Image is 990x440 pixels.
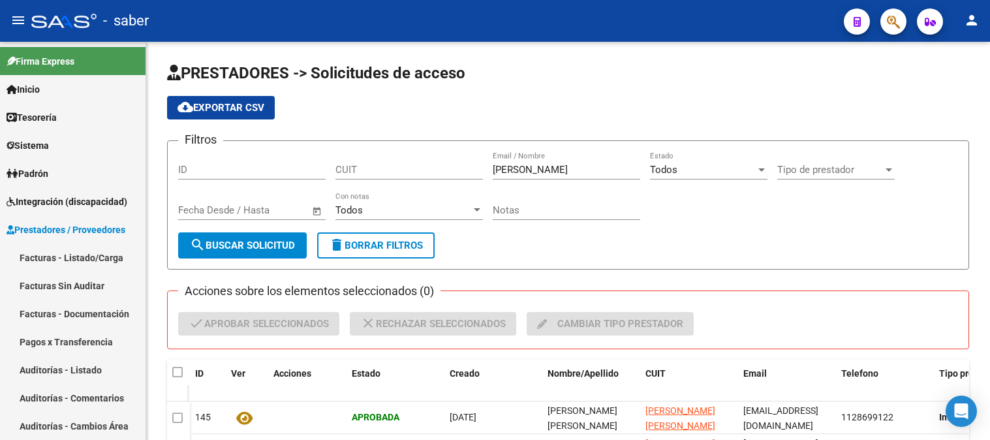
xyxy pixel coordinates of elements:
[178,232,307,259] button: Buscar solicitud
[189,312,329,336] span: Aprobar seleccionados
[189,315,204,331] mat-icon: check
[268,360,347,403] datatable-header-cell: Acciones
[7,138,49,153] span: Sistema
[939,412,987,422] strong: Integración
[231,368,245,379] span: Ver
[352,368,380,379] span: Estado
[329,237,345,253] mat-icon: delete
[527,312,694,336] button: Cambiar tipo prestador
[310,204,325,219] button: Open calendar
[190,240,295,251] span: Buscar solicitud
[360,312,506,336] span: Rechazar seleccionados
[350,312,516,336] button: Rechazar seleccionados
[738,360,836,403] datatable-header-cell: Email
[650,164,677,176] span: Todos
[178,131,223,149] h3: Filtros
[450,412,476,422] span: [DATE]
[645,368,666,379] span: CUIT
[444,360,542,403] datatable-header-cell: Creado
[317,232,435,259] button: Borrar Filtros
[178,99,193,115] mat-icon: cloud_download
[841,412,893,422] span: 1128699122
[537,312,683,336] span: Cambiar tipo prestador
[7,54,74,69] span: Firma Express
[190,360,226,403] datatable-header-cell: ID
[178,282,441,300] h3: Acciones sobre los elementos seleccionados (0)
[190,237,206,253] mat-icon: search
[360,315,376,331] mat-icon: close
[542,360,640,403] datatable-header-cell: Nombre/Apellido
[103,7,149,35] span: - saber
[10,12,26,28] mat-icon: menu
[964,12,980,28] mat-icon: person
[7,166,48,181] span: Padrón
[273,368,311,379] span: Acciones
[7,223,125,237] span: Prestadores / Proveedores
[178,102,264,114] span: Exportar CSV
[243,204,306,216] input: Fecha fin
[841,368,878,379] span: Telefono
[195,412,211,422] span: 145
[347,360,444,403] datatable-header-cell: Estado
[7,82,40,97] span: Inicio
[167,64,465,82] span: PRESTADORES -> Solicitudes de acceso
[548,368,619,379] span: Nombre/Apellido
[329,240,423,251] span: Borrar Filtros
[640,360,738,403] datatable-header-cell: CUIT
[352,412,399,422] strong: Aprobada
[226,360,268,403] datatable-header-cell: Ver
[645,405,715,431] span: [PERSON_NAME] [PERSON_NAME]
[178,204,231,216] input: Fecha inicio
[335,204,363,216] span: Todos
[743,368,767,379] span: Email
[195,368,204,379] span: ID
[450,368,480,379] span: Creado
[7,110,57,125] span: Tesorería
[743,405,818,431] span: lopezyanel@abc.gob.ar
[946,396,977,427] div: Open Intercom Messenger
[548,405,617,431] span: YANEL LAURA LOPEZ
[167,96,275,119] button: Exportar CSV
[836,360,934,403] datatable-header-cell: Telefono
[777,164,883,176] span: Tipo de prestador
[7,195,127,209] span: Integración (discapacidad)
[178,312,339,336] button: Aprobar seleccionados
